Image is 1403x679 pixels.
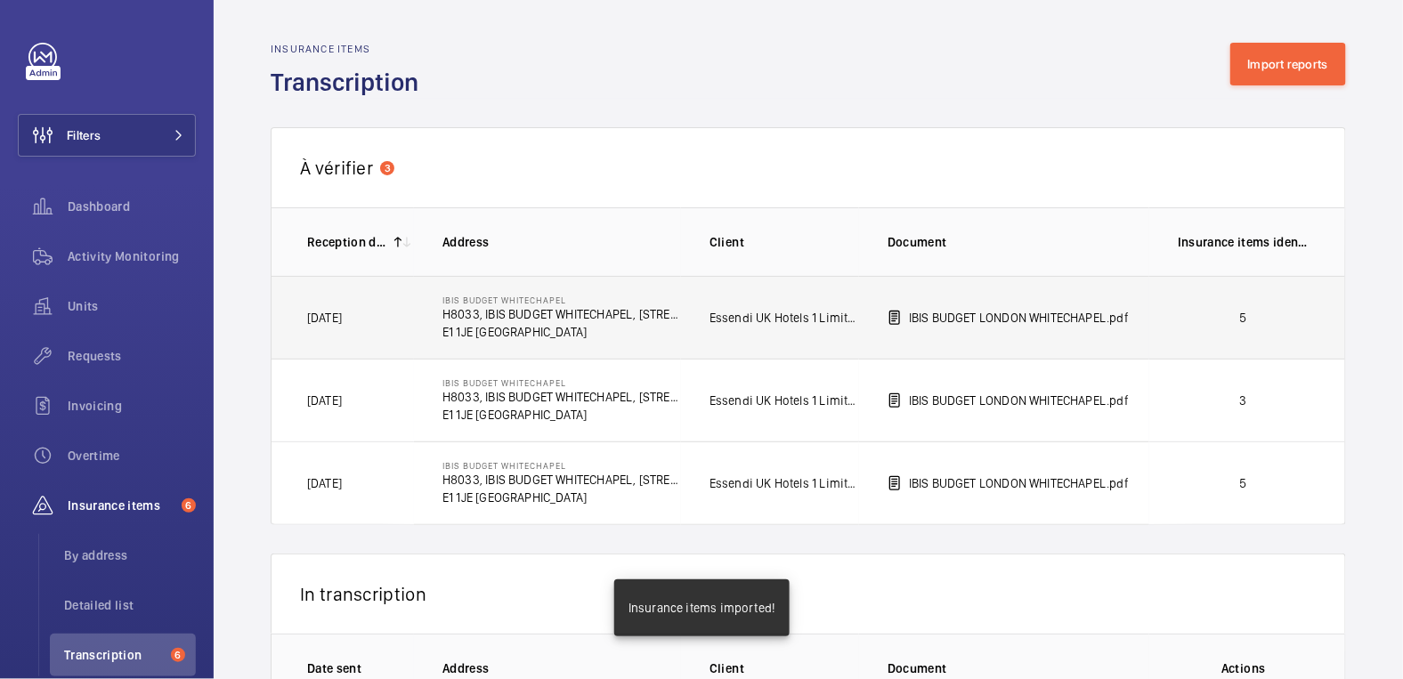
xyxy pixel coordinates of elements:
[171,648,185,662] span: 6
[888,659,1149,677] p: Document
[442,295,681,305] p: IBIS BUDGET WHITECHAPEL
[442,233,681,251] p: Address
[68,297,196,315] span: Units
[68,397,196,415] span: Invoicing
[442,388,681,406] p: H8033, IBIS BUDGET WHITECHAPEL, [STREET_ADDRESS]
[380,161,394,175] span: 3
[18,114,196,157] button: Filters
[271,66,429,99] h1: Transcription
[710,392,859,409] p: Essendi UK Hotels 1 Limited
[1178,392,1310,409] p: 3
[442,489,681,506] p: E1 1JE [GEOGRAPHIC_DATA]
[710,309,859,327] p: Essendi UK Hotels 1 Limited
[1178,659,1310,677] p: Actions
[67,126,101,144] span: Filters
[442,323,681,341] p: E1 1JE [GEOGRAPHIC_DATA]
[68,447,196,465] span: Overtime
[307,392,342,409] p: [DATE]
[64,596,196,614] span: Detailed list
[68,198,196,215] span: Dashboard
[1178,233,1310,251] p: Insurance items identified
[442,471,681,489] p: H8033, IBIS BUDGET WHITECHAPEL, [STREET_ADDRESS]
[300,157,373,179] span: À vérifier
[629,599,775,617] p: Insurance items imported!
[442,460,681,471] p: IBIS BUDGET WHITECHAPEL
[307,659,414,677] p: Date sent
[307,474,342,492] p: [DATE]
[909,392,1129,409] p: IBIS BUDGET LONDON WHITECHAPEL.pdf
[68,347,196,365] span: Requests
[909,309,1129,327] p: IBIS BUDGET LONDON WHITECHAPEL.pdf
[271,43,429,55] h2: Insurance items
[442,377,681,388] p: IBIS BUDGET WHITECHAPEL
[710,233,859,251] p: Client
[68,247,196,265] span: Activity Monitoring
[710,474,859,492] p: Essendi UK Hotels 1 Limited
[442,406,681,424] p: E1 1JE [GEOGRAPHIC_DATA]
[68,497,174,514] span: Insurance items
[1178,474,1310,492] p: 5
[442,659,681,677] p: Address
[64,546,196,564] span: By address
[182,498,196,513] span: 6
[307,233,387,251] p: Reception date
[888,233,1149,251] p: Document
[307,309,342,327] p: [DATE]
[909,474,1129,492] p: IBIS BUDGET LONDON WHITECHAPEL.pdf
[442,305,681,323] p: H8033, IBIS BUDGET WHITECHAPEL, [STREET_ADDRESS]
[271,554,1346,634] div: In transcription
[64,646,164,664] span: Transcription
[1178,309,1310,327] p: 5
[1230,43,1347,85] button: Import reports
